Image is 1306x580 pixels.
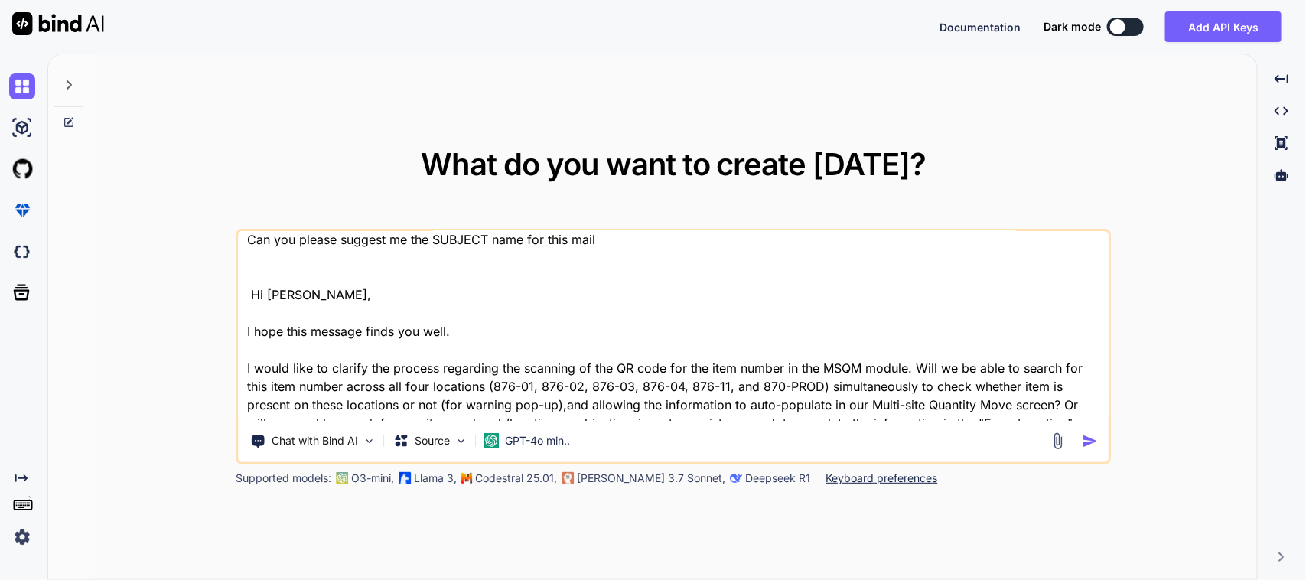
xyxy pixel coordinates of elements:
[9,197,35,223] img: premium
[940,19,1021,35] button: Documentation
[940,21,1021,34] span: Documentation
[415,433,451,448] p: Source
[476,471,558,486] p: Codestral 25.01,
[462,473,473,484] img: Mistral-AI
[415,471,458,486] p: Llama 3,
[1049,432,1067,450] img: attachment
[746,471,811,486] p: Deepseek R1
[363,435,376,448] img: Pick Tools
[9,524,35,550] img: settings
[9,239,35,265] img: darkCloudIdeIcon
[272,433,359,448] p: Chat with Bind AI
[9,115,35,141] img: ai-studio
[12,12,104,35] img: Bind AI
[9,156,35,182] img: githubLight
[399,472,412,484] img: Llama2
[1165,11,1282,42] button: Add API Keys
[236,471,332,486] p: Supported models:
[337,472,349,484] img: GPT-4
[484,433,500,448] img: GPT-4o mini
[9,73,35,99] img: chat
[1082,433,1098,449] img: icon
[578,471,726,486] p: [PERSON_NAME] 3.7 Sonnet,
[731,472,743,484] img: claude
[506,433,571,448] p: GPT-4o min..
[826,471,938,486] p: Keyboard preferences
[1044,19,1101,34] span: Dark mode
[455,435,468,448] img: Pick Models
[352,471,395,486] p: O3-mini,
[562,472,575,484] img: claude
[421,145,927,183] span: What do you want to create [DATE]?
[239,231,1109,421] textarea: Can you please suggest me the SUBJECT name for this mail Hi [PERSON_NAME], I hope this message fi...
